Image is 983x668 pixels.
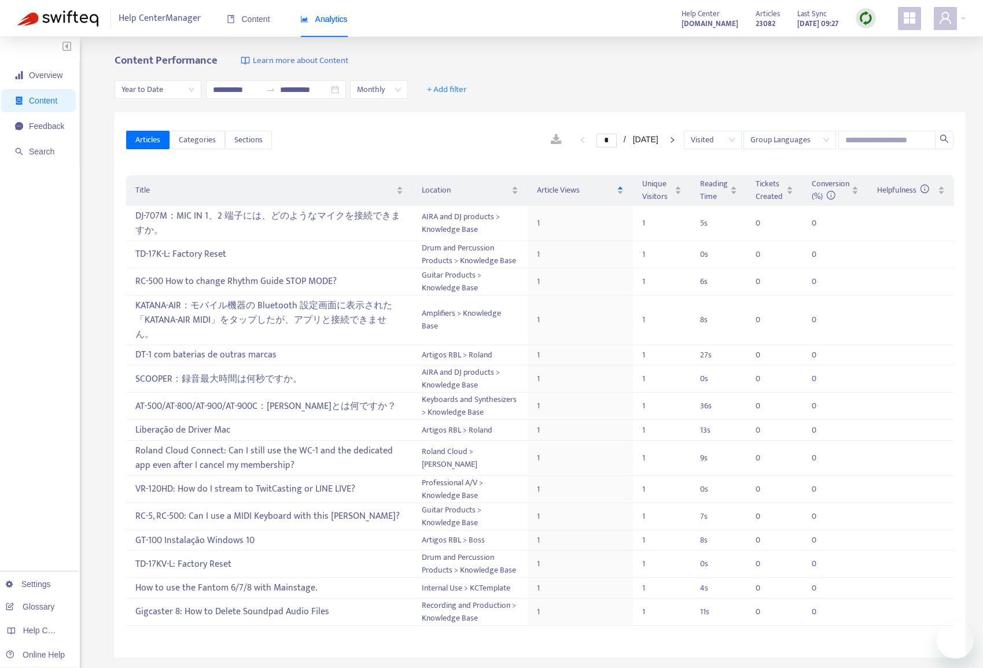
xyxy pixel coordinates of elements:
div: 36 s [700,400,737,412]
a: Settings [6,580,51,589]
div: How to use the Fantom 6/7/8 with Mainstage. [135,578,403,597]
span: Help Center Manager [119,8,201,29]
span: container [15,97,23,105]
strong: [DOMAIN_NAME] [682,17,738,30]
div: 0 [756,558,779,570]
div: 0 [812,248,835,261]
div: 1 [537,372,560,385]
span: message [15,122,23,130]
div: 0 [812,349,835,361]
div: TD-17KV-L: Factory Reset [135,555,403,574]
td: Artigos RBL > Roland [413,420,528,441]
th: Unique Visitors [633,175,691,206]
div: 0 [756,452,779,464]
div: 0 [812,534,835,547]
span: Overview [29,71,62,80]
div: RC-5, RC-500: Can I use a MIDI Keyboard with this [PERSON_NAME]? [135,507,403,526]
span: search [15,147,23,156]
span: Unique Visitors [642,178,672,203]
span: Title [135,184,393,197]
div: 0 [812,452,835,464]
div: 0 [812,582,835,595]
img: Swifteq [17,10,98,27]
span: area-chart [300,15,308,23]
div: 0 [812,372,835,385]
div: DT-1 com baterias de outras marcas [135,346,403,365]
div: 0 s [700,558,737,570]
button: + Add filter [418,80,476,99]
span: appstore [903,11,916,25]
span: Help Center [682,8,720,20]
div: 1 [537,483,560,496]
th: Reading Time [691,175,746,206]
span: + Add filter [427,83,467,97]
div: 1 [642,424,682,437]
button: left [573,133,592,147]
div: SCOOPER：録音最大時間は何秒ですか。 [135,370,403,389]
td: Drum and Percussion Products > Knowledge Base [413,241,528,268]
div: 0 [756,483,779,496]
div: 0 [756,275,779,288]
span: to [266,85,275,94]
div: 1 [642,483,682,496]
div: 0 [756,400,779,412]
div: 1 [642,248,682,261]
button: right [663,133,682,147]
div: VR-120HD: How do I stream to TwitCasting or LINE LIVE? [135,479,403,499]
div: 13 s [700,424,737,437]
td: AIRA and DJ products > Knowledge Base [413,206,528,241]
div: 4 s [700,582,737,595]
span: Location [422,184,509,197]
div: 0 [756,534,779,547]
div: 5 s [700,217,737,230]
td: Recording and Production > Knowledge Base [413,599,528,626]
button: Sections [225,131,272,149]
div: 1 [642,452,682,464]
div: 11 s [700,606,737,618]
span: Conversion (%) [812,177,849,203]
div: 27 s [700,349,737,361]
iframe: メッセージングウィンドウを開くボタン [937,622,974,659]
div: 0 s [700,483,737,496]
span: Helpfulness [877,183,930,197]
div: 0 [756,424,779,437]
td: Amplifiers > Knowledge Base [413,296,528,345]
div: 1 [537,534,560,547]
td: Roland Cloud > [PERSON_NAME] [413,441,528,476]
div: 1 [537,313,560,326]
span: book [227,15,235,23]
div: 1 [537,452,560,464]
li: Next Page [663,133,682,147]
span: Learn more about Content [253,54,348,68]
div: 1 [642,534,682,547]
img: image-link [241,56,250,65]
img: sync.dc5367851b00ba804db3.png [859,11,873,25]
div: 1 [642,582,682,595]
div: 6 s [700,275,737,288]
span: Feedback [29,121,64,131]
span: Content [227,14,270,24]
div: 1 [537,400,560,412]
td: Artigos RBL > Roland [413,345,528,366]
button: Categories [170,131,225,149]
span: Year to Date [122,81,194,98]
div: 0 [812,424,835,437]
td: Artigos RBL > Boss [413,530,528,551]
div: GT-100 Instalação Windows 10 [135,531,403,550]
span: / [624,135,626,144]
td: Keyboards and Synthesizers > Knowledge Base [413,393,528,420]
div: 1 [537,275,560,288]
div: 0 [812,275,835,288]
th: Title [126,175,412,206]
div: 0 [812,606,835,618]
div: 0 [812,558,835,570]
a: Glossary [6,602,54,611]
div: 0 [812,313,835,326]
div: 1 [642,275,682,288]
li: 1/1260 [597,133,658,147]
div: 8 s [700,534,737,547]
div: 1 [537,558,560,570]
div: 0 [812,400,835,412]
td: Internal Use > KCTemplate [413,578,528,599]
span: Last Sync [797,8,827,20]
